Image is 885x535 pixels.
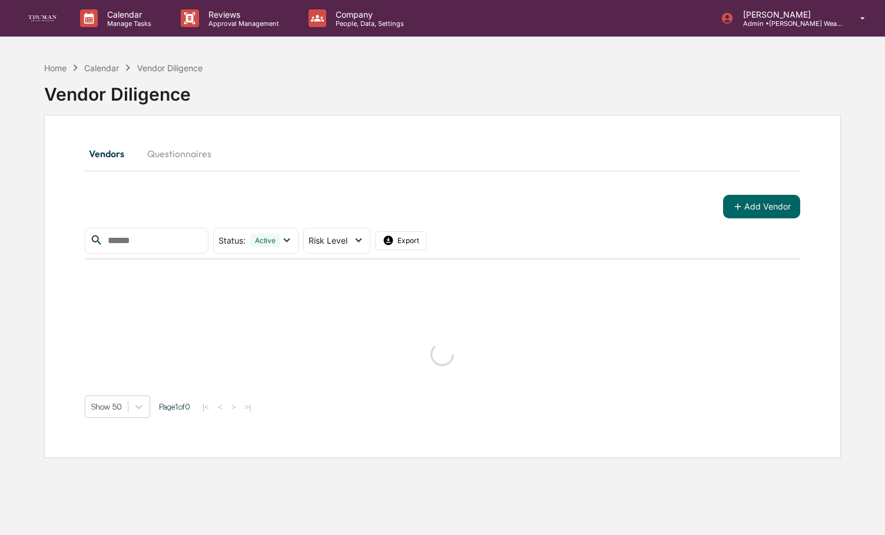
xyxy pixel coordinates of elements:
span: Page 1 of 0 [159,402,190,411]
button: >| [241,402,255,412]
p: Approval Management [199,19,285,28]
button: > [228,402,240,412]
p: Manage Tasks [98,19,157,28]
p: Company [326,9,410,19]
img: logo [28,15,57,22]
p: Calendar [98,9,157,19]
button: Questionnaires [138,139,221,168]
button: Vendors [85,139,138,168]
p: People, Data, Settings [326,19,410,28]
div: secondary tabs example [85,139,800,168]
button: |< [199,402,213,412]
div: Active [250,234,280,247]
p: Reviews [199,9,285,19]
button: Add Vendor [723,195,800,218]
div: Home [44,63,67,73]
span: Risk Level [309,235,347,245]
span: Status : [218,235,246,245]
div: Vendor Diligence [44,74,841,105]
p: Admin • [PERSON_NAME] Wealth [734,19,843,28]
button: < [214,402,226,412]
div: Calendar [84,63,119,73]
button: Export [375,231,427,250]
p: [PERSON_NAME] [734,9,843,19]
div: Vendor Diligence [137,63,203,73]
